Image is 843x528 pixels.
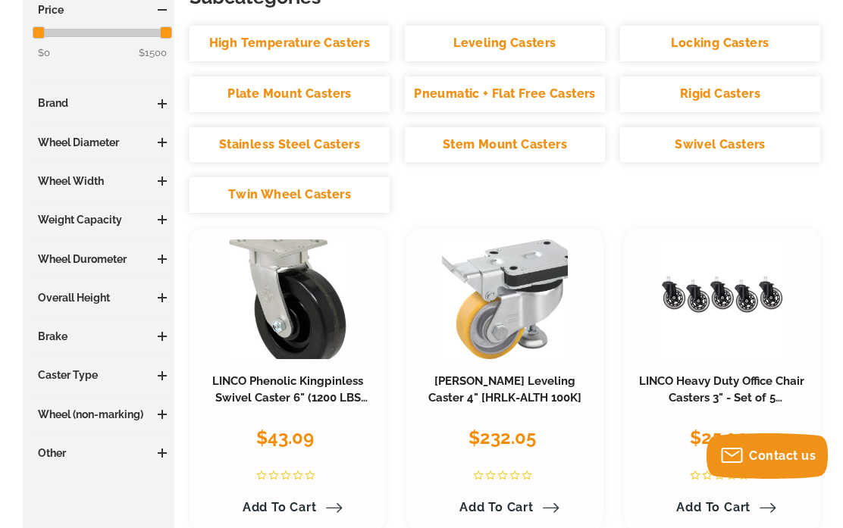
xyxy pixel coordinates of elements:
[405,26,605,61] a: Leveling Casters
[459,500,534,514] span: Add to Cart
[707,433,828,479] button: Contact us
[30,252,167,267] h3: Wheel Durometer
[30,445,167,461] h3: Other
[639,374,804,437] a: LINCO Heavy Duty Office Chair Casters 3" - Set of 5 Polyurethane Swivel Wheels (600 LBS Cap Combi...
[190,26,390,61] a: High Temperature Casters
[620,77,820,112] a: Rigid Casters
[30,407,167,422] h3: Wheel (non-marking)
[139,45,167,61] span: $1500
[690,426,748,448] span: $25.00
[212,374,368,421] a: LINCO Phenolic Kingpinless Swivel Caster 6" (1200 LBS Cap)
[667,495,776,520] a: Add to Cart
[620,26,820,61] a: Locking Casters
[30,290,167,305] h3: Overall Height
[30,2,167,17] h3: Price
[749,448,816,463] span: Contact us
[450,495,559,520] a: Add to Cart
[30,135,167,150] h3: Wheel Diameter
[190,127,390,163] a: Stainless Steel Casters
[620,127,820,163] a: Swivel Casters
[676,500,751,514] span: Add to Cart
[405,127,605,163] a: Stem Mount Casters
[30,329,167,344] h3: Brake
[30,173,167,189] h3: Wheel Width
[30,367,167,383] h3: Caster Type
[243,500,317,514] span: Add to Cart
[233,495,343,520] a: Add to Cart
[405,77,605,112] a: Pneumatic + Flat Free Casters
[428,374,581,405] a: [PERSON_NAME] Leveling Caster 4" [HRLK-ALTH 100K]
[469,426,536,448] span: $232.05
[38,47,50,58] span: $0
[190,177,390,213] a: Twin Wheel Casters
[30,212,167,227] h3: Weight Capacity
[190,77,390,112] a: Plate Mount Casters
[256,426,314,448] span: $43.09
[30,95,167,111] h3: Brand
